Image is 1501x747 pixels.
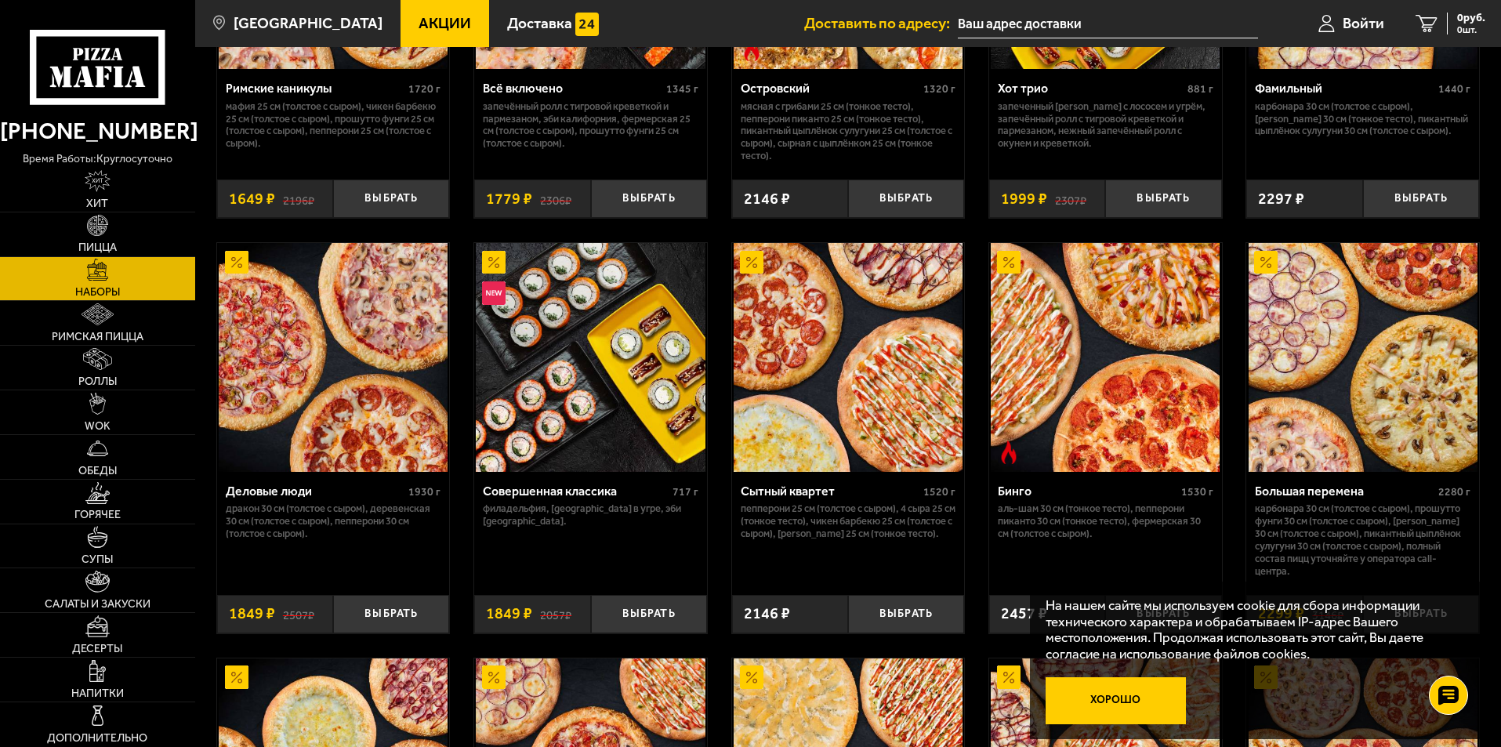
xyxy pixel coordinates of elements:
[408,82,441,96] span: 1720 г
[591,179,707,218] button: Выбрать
[734,243,963,472] img: Сытный квартет
[740,251,763,274] img: Акционный
[72,644,122,655] span: Десерты
[741,502,956,540] p: Пепперони 25 см (толстое с сыром), 4 сыра 25 см (тонкое тесто), Чикен Барбекю 25 см (толстое с сы...
[1438,485,1470,499] span: 2280 г
[226,484,405,499] div: Деловые люди
[486,191,532,207] span: 1779 ₽
[333,179,449,218] button: Выбрать
[804,16,958,31] span: Доставить по адресу:
[1246,243,1479,472] a: АкционныйБольшая перемена
[283,191,314,207] s: 2196 ₽
[591,595,707,633] button: Выбрать
[1255,502,1470,578] p: Карбонара 30 см (толстое с сыром), Прошутто Фунги 30 см (толстое с сыром), [PERSON_NAME] 30 см (т...
[229,191,275,207] span: 1649 ₽
[744,606,790,622] span: 2146 ₽
[486,606,532,622] span: 1849 ₽
[483,484,669,499] div: Совершенная классика
[78,466,117,477] span: Обеды
[75,287,120,298] span: Наборы
[483,81,662,96] div: Всё включено
[1457,13,1485,24] span: 0 руб.
[575,13,599,36] img: 15daf4d41897b9f0e9f617042186c801.svg
[1438,82,1470,96] span: 1440 г
[47,733,147,744] span: Дополнительно
[483,502,698,528] p: Филадельфия, [GEOGRAPHIC_DATA] в угре, Эби [GEOGRAPHIC_DATA].
[45,599,150,610] span: Салаты и закуски
[666,82,698,96] span: 1345 г
[1363,179,1479,218] button: Выбрать
[474,243,707,472] a: АкционныйНовинкаСовершенная классика
[1105,179,1221,218] button: Выбрать
[1255,100,1470,138] p: Карбонара 30 см (толстое с сыром), [PERSON_NAME] 30 см (тонкое тесто), Пикантный цыплёнок сулугун...
[998,100,1213,150] p: Запеченный [PERSON_NAME] с лососем и угрём, Запечённый ролл с тигровой креветкой и пармезаном, Не...
[226,502,441,540] p: Дракон 30 см (толстое с сыром), Деревенская 30 см (толстое с сыром), Пепперони 30 см (толстое с с...
[540,606,571,622] s: 2057 ₽
[85,421,111,432] span: WOK
[82,554,113,565] span: Супы
[1001,606,1047,622] span: 2457 ₽
[507,16,572,31] span: Доставка
[234,16,383,31] span: [GEOGRAPHIC_DATA]
[482,665,506,689] img: Акционный
[1255,81,1434,96] div: Фамильный
[997,441,1021,464] img: Острое блюдо
[225,665,248,689] img: Акционный
[989,243,1222,472] a: АкционныйОстрое блюдоБинго
[1046,677,1187,724] button: Хорошо
[958,9,1258,38] input: Ваш адрес доставки
[226,100,441,150] p: Мафия 25 см (толстое с сыром), Чикен Барбекю 25 см (толстое с сыром), Прошутто Фунги 25 см (толст...
[78,242,117,253] span: Пицца
[740,665,763,689] img: Акционный
[1255,484,1434,499] div: Большая перемена
[848,179,964,218] button: Выбрать
[333,595,449,633] button: Выбрать
[74,509,121,520] span: Горячее
[483,100,698,150] p: Запечённый ролл с тигровой креветкой и пармезаном, Эби Калифорния, Фермерская 25 см (толстое с сы...
[419,16,471,31] span: Акции
[482,251,506,274] img: Акционный
[998,484,1177,499] div: Бинго
[923,82,955,96] span: 1320 г
[741,81,920,96] div: Островский
[540,191,571,207] s: 2306 ₽
[408,485,441,499] span: 1930 г
[219,243,448,472] img: Деловые люди
[741,484,920,499] div: Сытный квартет
[732,243,965,472] a: АкционныйСытный квартет
[217,243,450,472] a: АкционныйДеловые люди
[71,688,124,699] span: Напитки
[78,376,117,387] span: Роллы
[225,251,248,274] img: Акционный
[848,595,964,633] button: Выбрать
[1249,243,1477,472] img: Большая перемена
[923,485,955,499] span: 1520 г
[744,191,790,207] span: 2146 ₽
[740,38,763,62] img: Острое блюдо
[229,606,275,622] span: 1849 ₽
[1187,82,1213,96] span: 881 г
[283,606,314,622] s: 2507 ₽
[52,332,143,343] span: Римская пицца
[1046,597,1456,662] p: На нашем сайте мы используем cookie для сбора информации технического характера и обрабатываем IP...
[998,502,1213,540] p: Аль-Шам 30 см (тонкое тесто), Пепперони Пиканто 30 см (тонкое тесто), Фермерская 30 см (толстое с...
[1254,251,1278,274] img: Акционный
[1055,191,1086,207] s: 2307 ₽
[482,281,506,305] img: Новинка
[997,665,1021,689] img: Акционный
[1457,25,1485,34] span: 0 шт.
[991,243,1220,472] img: Бинго
[673,485,698,499] span: 717 г
[998,81,1184,96] div: Хот трио
[1181,485,1213,499] span: 1530 г
[86,198,108,209] span: Хит
[476,243,705,472] img: Совершенная классика
[1001,191,1047,207] span: 1999 ₽
[1258,191,1304,207] span: 2297 ₽
[226,81,405,96] div: Римские каникулы
[1343,16,1384,31] span: Войти
[741,100,956,163] p: Мясная с грибами 25 см (тонкое тесто), Пепперони Пиканто 25 см (тонкое тесто), Пикантный цыплёнок...
[997,251,1021,274] img: Акционный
